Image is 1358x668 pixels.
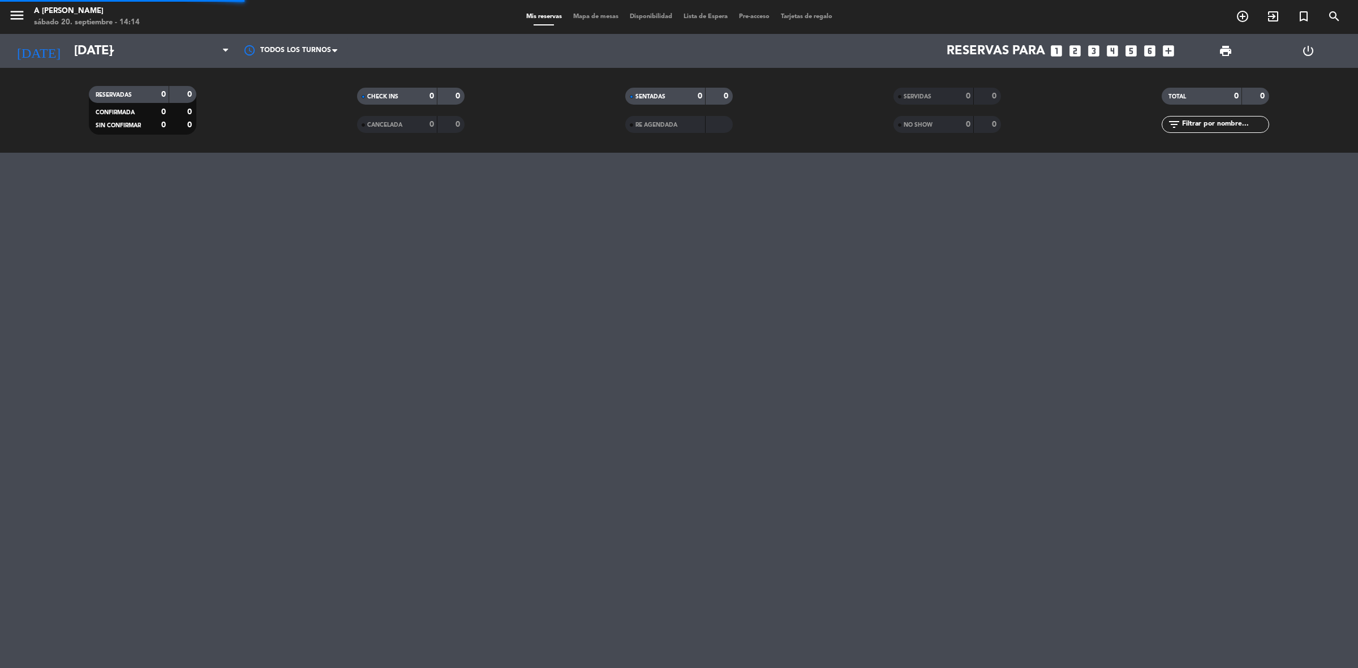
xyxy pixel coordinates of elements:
i: [DATE] [8,38,68,63]
span: Lista de Espera [678,14,733,20]
span: CONFIRMADA [96,110,135,115]
span: RE AGENDADA [635,122,677,128]
span: SERVIDAS [904,94,931,100]
strong: 0 [698,92,702,100]
i: looks_3 [1086,44,1101,58]
div: LOG OUT [1267,34,1350,68]
i: menu [8,7,25,24]
strong: 0 [161,121,166,129]
strong: 0 [992,120,999,128]
i: search [1327,10,1341,23]
strong: 0 [1234,92,1239,100]
span: CANCELADA [367,122,402,128]
strong: 0 [966,120,970,128]
i: turned_in_not [1297,10,1310,23]
strong: 0 [724,92,730,100]
span: SIN CONFIRMAR [96,123,141,128]
i: looks_6 [1142,44,1157,58]
i: filter_list [1167,118,1181,131]
i: power_settings_new [1301,44,1315,58]
span: Reservas para [947,44,1045,58]
i: arrow_drop_down [105,44,119,58]
strong: 0 [429,120,434,128]
button: menu [8,7,25,28]
span: Disponibilidad [624,14,678,20]
span: print [1219,44,1232,58]
strong: 0 [161,108,166,116]
strong: 0 [455,120,462,128]
span: RESERVADAS [96,92,132,98]
strong: 0 [161,90,166,98]
strong: 0 [187,108,194,116]
strong: 0 [1260,92,1267,100]
span: Pre-acceso [733,14,775,20]
span: SENTADAS [635,94,665,100]
span: Mapa de mesas [568,14,624,20]
span: NO SHOW [904,122,932,128]
strong: 0 [455,92,462,100]
i: looks_two [1068,44,1082,58]
strong: 0 [187,121,194,129]
span: Tarjetas de regalo [775,14,838,20]
i: looks_4 [1105,44,1120,58]
strong: 0 [429,92,434,100]
i: looks_one [1049,44,1064,58]
strong: 0 [966,92,970,100]
div: A [PERSON_NAME] [34,6,140,17]
span: CHECK INS [367,94,398,100]
input: Filtrar por nombre... [1181,118,1269,131]
strong: 0 [992,92,999,100]
i: looks_5 [1124,44,1138,58]
i: add_box [1161,44,1176,58]
strong: 0 [187,90,194,98]
i: exit_to_app [1266,10,1280,23]
i: add_circle_outline [1236,10,1249,23]
div: sábado 20. septiembre - 14:14 [34,17,140,28]
span: TOTAL [1168,94,1186,100]
span: Mis reservas [521,14,568,20]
